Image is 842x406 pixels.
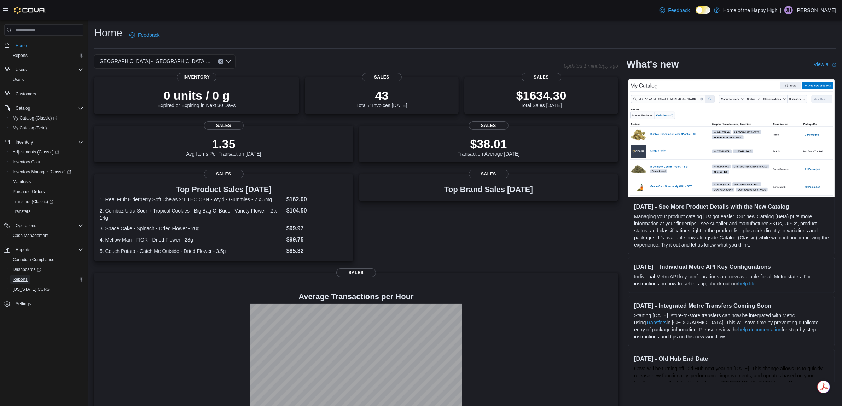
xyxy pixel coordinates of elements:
[10,114,60,122] a: My Catalog (Classic)
[13,65,83,74] span: Users
[7,255,86,265] button: Canadian Compliance
[10,158,83,166] span: Inventory Count
[13,138,36,146] button: Inventory
[10,255,57,264] a: Canadian Compliance
[10,75,27,84] a: Users
[1,103,86,113] button: Catalog
[204,170,244,178] span: Sales
[10,187,48,196] a: Purchase Orders
[286,195,348,204] dd: $162.00
[13,300,34,308] a: Settings
[14,7,46,14] img: Cova
[10,275,83,284] span: Reports
[13,169,71,175] span: Inventory Manager (Classic)
[16,43,27,48] span: Home
[13,53,28,58] span: Reports
[10,51,30,60] a: Reports
[100,207,284,221] dt: 2. Comboz Ultra Sour + Tropical Cookies - Big Bag O' Buds - Variety Flower - 2 x 14g
[696,6,710,14] input: Dark Mode
[13,125,47,131] span: My Catalog (Beta)
[469,170,509,178] span: Sales
[634,203,829,210] h3: [DATE] - See More Product Details with the New Catalog
[158,88,236,103] p: 0 units / 0 g
[336,268,376,277] span: Sales
[16,91,36,97] span: Customers
[516,88,567,108] div: Total Sales [DATE]
[10,168,74,176] a: Inventory Manager (Classic)
[13,115,57,121] span: My Catalog (Classic)
[13,104,83,112] span: Catalog
[10,168,83,176] span: Inventory Manager (Classic)
[832,63,836,67] svg: External link
[738,327,782,332] a: help documentation
[10,231,83,240] span: Cash Management
[627,59,679,70] h2: What's new
[723,6,777,14] p: Home of the Happy High
[286,236,348,244] dd: $99.75
[158,88,236,108] div: Expired or Expiring in Next 30 Days
[522,73,561,81] span: Sales
[458,137,520,157] div: Transaction Average [DATE]
[444,185,533,194] h3: Top Brand Sales [DATE]
[13,149,59,155] span: Adjustments (Classic)
[634,366,823,385] span: Cova will be turning off Old Hub next year on [DATE]. This change allows us to quickly release ne...
[10,275,30,284] a: Reports
[186,137,261,157] div: Avg Items Per Transaction [DATE]
[10,255,83,264] span: Canadian Compliance
[13,245,33,254] button: Reports
[7,123,86,133] button: My Catalog (Beta)
[94,26,122,40] h1: Home
[13,233,48,238] span: Cash Management
[4,37,83,327] nav: Complex example
[10,124,83,132] span: My Catalog (Beta)
[13,286,50,292] span: [US_STATE] CCRS
[1,89,86,99] button: Customers
[10,285,83,294] span: Washington CCRS
[13,189,45,195] span: Purchase Orders
[138,31,159,39] span: Feedback
[10,285,52,294] a: [US_STATE] CCRS
[286,247,348,255] dd: $85.32
[100,236,284,243] dt: 4. Mellow Man - FIGR - Dried Flower - 28g
[564,63,618,69] p: Updated 1 minute(s) ago
[13,267,41,272] span: Dashboards
[10,265,44,274] a: Dashboards
[634,213,829,248] p: Managing your product catalog just got easier. Our new Catalog (Beta) puts more information at yo...
[1,65,86,75] button: Users
[469,121,509,130] span: Sales
[13,138,83,146] span: Inventory
[286,224,348,233] dd: $99.97
[13,65,29,74] button: Users
[516,88,567,103] p: $1634.30
[204,121,244,130] span: Sales
[1,298,86,309] button: Settings
[100,185,348,194] h3: Top Product Sales [DATE]
[7,274,86,284] button: Reports
[668,7,690,14] span: Feedback
[10,178,34,186] a: Manifests
[10,187,83,196] span: Purchase Orders
[186,137,261,151] p: 1.35
[1,245,86,255] button: Reports
[10,197,83,206] span: Transfers (Classic)
[177,73,216,81] span: Inventory
[7,157,86,167] button: Inventory Count
[98,57,211,65] span: [GEOGRAPHIC_DATA] - [GEOGRAPHIC_DATA] - Fire & Flower
[634,273,829,287] p: Individual Metrc API key configurations are now available for all Metrc states. For instructions ...
[13,159,43,165] span: Inventory Count
[16,223,36,228] span: Operations
[796,6,836,14] p: [PERSON_NAME]
[7,147,86,157] a: Adjustments (Classic)
[100,196,284,203] dt: 1. Real Fruit Elderberry Soft Chews 2:1 THC:CBN - Wyld - Gummies - 2 x 5mg
[16,247,30,253] span: Reports
[7,187,86,197] button: Purchase Orders
[814,62,836,67] a: View allExternal link
[10,148,83,156] span: Adjustments (Classic)
[13,199,53,204] span: Transfers (Classic)
[16,105,30,111] span: Catalog
[13,90,39,98] a: Customers
[13,209,30,214] span: Transfers
[13,77,24,82] span: Users
[10,124,50,132] a: My Catalog (Beta)
[13,89,83,98] span: Customers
